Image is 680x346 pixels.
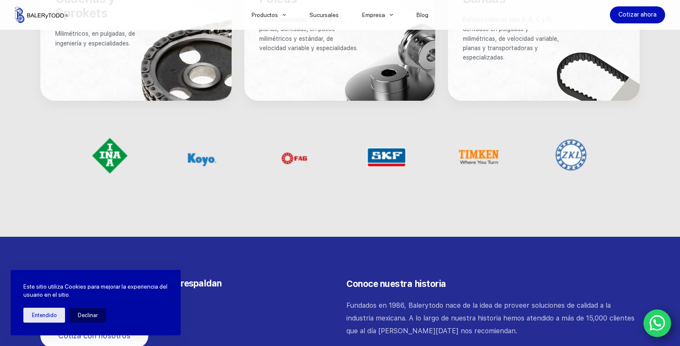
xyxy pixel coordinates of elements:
a: Cotizar ahora [610,6,665,23]
span: Bandas clásicas tipo A, B, C y D, dentadas en pulgadas y milimétricas, de velocidad variable, pla... [463,16,561,61]
img: Balerytodo [15,7,68,23]
button: Entendido [23,308,65,323]
span: Fundados en 1986, Balerytodo nace de la idea de proveer soluciones de calidad a la industria mexi... [346,301,637,335]
a: WhatsApp [643,309,671,337]
p: Este sitio utiliza Cookies para mejorar la experiencia del usuario en el sitio. [23,283,168,299]
span: Milimétricos, en pulgadas, de ingeniería y especialidades. [55,30,137,46]
span: Conoce nuestra historia [346,278,446,289]
button: Declinar [69,308,106,323]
